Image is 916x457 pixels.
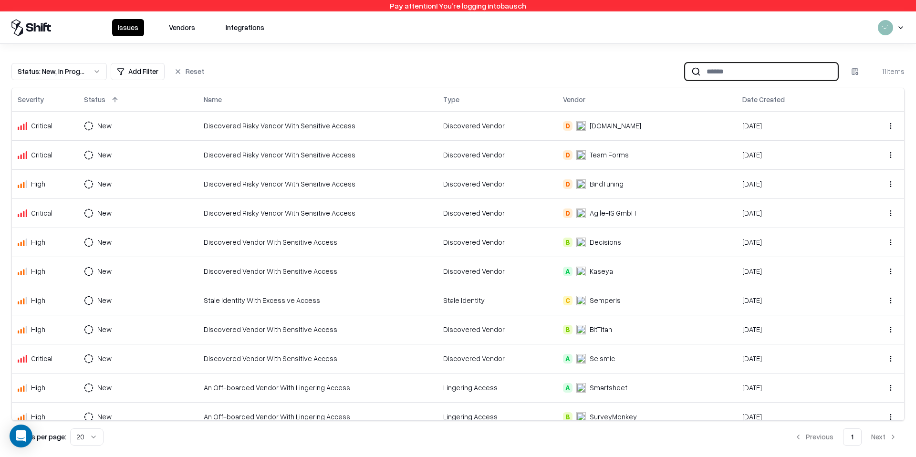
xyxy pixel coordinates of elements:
nav: pagination [787,428,905,446]
img: Smartsheet [576,383,586,393]
div: High [31,412,45,422]
div: Open Intercom Messenger [10,425,32,447]
div: [DATE] [742,324,851,334]
img: BitTitan [576,325,586,334]
div: B [563,238,572,247]
div: Discovered Risky Vendor With Sensitive Access [204,121,432,131]
div: New [97,324,112,334]
div: Discovered Vendor [443,237,552,247]
div: Discovered Vendor [443,150,552,160]
div: [DATE] [742,237,851,247]
img: BindTuning [576,179,586,189]
button: New [84,234,129,251]
div: [DOMAIN_NAME] [590,121,641,131]
div: Semperis [590,295,621,305]
button: Vendors [163,19,201,36]
div: High [31,237,45,247]
div: Discovered Risky Vendor With Sensitive Access [204,179,432,189]
div: [DATE] [742,383,851,393]
button: New [84,176,129,193]
img: Team Forms [576,150,586,160]
div: [DATE] [742,208,851,218]
div: Kaseya [590,266,613,276]
div: An Off-boarded Vendor With Lingering Access [204,383,432,393]
div: [DATE] [742,295,851,305]
div: D [563,150,572,160]
div: [DATE] [742,353,851,364]
img: Agile-IS GmbH [576,208,586,218]
div: Discovered Vendor [443,208,552,218]
div: Critical [31,353,52,364]
div: D [563,179,572,189]
button: New [84,321,129,338]
div: New [97,295,112,305]
button: New [84,117,129,135]
div: Critical [31,208,52,218]
div: A [563,354,572,364]
div: Discovered Vendor With Sensitive Access [204,237,432,247]
button: New [84,292,129,309]
button: New [84,379,129,396]
div: New [97,383,112,393]
div: B [563,412,572,422]
div: Stale Identity With Excessive Access [204,295,432,305]
div: Smartsheet [590,383,627,393]
div: B [563,325,572,334]
div: [DATE] [742,179,851,189]
p: Results per page: [11,432,66,442]
img: SurveyMonkey [576,412,586,422]
button: Reset [168,63,210,80]
div: New [97,150,112,160]
div: High [31,295,45,305]
div: D [563,208,572,218]
img: Semperis [576,296,586,305]
div: [DATE] [742,121,851,131]
div: Discovered Vendor [443,324,552,334]
div: Discovered Vendor [443,121,552,131]
div: Team Forms [590,150,629,160]
div: Stale Identity [443,295,552,305]
div: Critical [31,121,52,131]
div: 11 items [866,66,905,76]
div: New [97,353,112,364]
div: New [97,179,112,189]
div: New [97,121,112,131]
div: Discovered Vendor With Sensitive Access [204,324,432,334]
div: Name [204,94,222,104]
div: New [97,237,112,247]
div: Discovered Vendor [443,266,552,276]
div: SurveyMonkey [590,412,637,422]
div: Vendor [563,94,585,104]
img: Decisions [576,238,586,247]
div: [DATE] [742,150,851,160]
div: A [563,267,572,276]
div: Discovered Vendor With Sensitive Access [204,266,432,276]
div: BindTuning [590,179,624,189]
div: C [563,296,572,305]
button: Integrations [220,19,270,36]
div: [DATE] [742,266,851,276]
div: High [31,324,45,334]
div: New [97,412,112,422]
div: Status : New, In Progress, Draft [18,66,85,76]
div: BitTitan [590,324,612,334]
div: D [563,121,572,131]
button: New [84,263,129,280]
div: Type [443,94,459,104]
div: Decisions [590,237,621,247]
div: Severity [18,94,44,104]
div: Critical [31,150,52,160]
div: Date Created [742,94,785,104]
div: New [97,208,112,218]
img: Seismic [576,354,586,364]
div: Status [84,94,105,104]
button: New [84,350,129,367]
div: Discovered Risky Vendor With Sensitive Access [204,150,432,160]
div: Discovered Vendor With Sensitive Access [204,353,432,364]
button: New [84,408,129,426]
div: New [97,266,112,276]
div: High [31,266,45,276]
div: Discovered Vendor [443,353,552,364]
div: Discovered Vendor [443,179,552,189]
img: Kaseya [576,267,586,276]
